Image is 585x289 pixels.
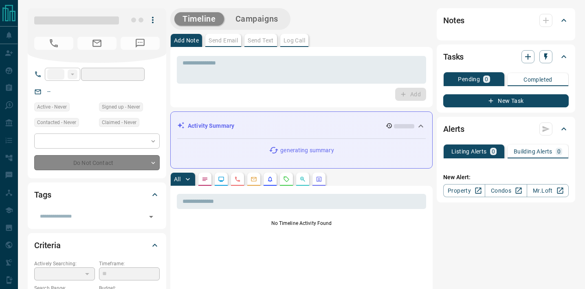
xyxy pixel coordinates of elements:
span: Active - Never [37,103,67,111]
span: Signed up - Never [102,103,140,111]
p: generating summary [280,146,334,155]
p: New Alert: [443,173,569,182]
svg: Notes [202,176,208,182]
span: Claimed - Never [102,118,136,127]
p: Activity Summary [188,122,234,130]
button: New Task [443,94,569,107]
h2: Tasks [443,50,464,63]
span: No Number [121,37,160,50]
a: Property [443,184,485,197]
div: Criteria [34,236,160,255]
div: Alerts [443,119,569,139]
div: Activity Summary [177,118,426,133]
svg: Listing Alerts [267,176,273,182]
button: Open [145,211,157,222]
p: 0 [492,149,495,154]
span: No Number [34,37,73,50]
svg: Emails [251,176,257,182]
a: -- [47,88,51,95]
div: Tasks [443,47,569,67]
p: Timeframe: [99,260,160,267]
svg: Agent Actions [316,176,322,182]
p: Completed [523,77,552,82]
a: Mr.Loft [527,184,569,197]
h2: Alerts [443,122,464,136]
p: Add Note [174,38,199,43]
span: Contacted - Never [37,118,76,127]
h2: Notes [443,14,464,27]
span: No Email [77,37,117,50]
a: Condos [485,184,527,197]
div: Do Not Contact [34,155,160,170]
p: Pending [458,76,480,82]
svg: Calls [234,176,241,182]
svg: Lead Browsing Activity [218,176,224,182]
p: 0 [485,76,488,82]
div: Notes [443,11,569,30]
svg: Requests [283,176,290,182]
p: Building Alerts [514,149,552,154]
p: 0 [557,149,561,154]
svg: Opportunities [299,176,306,182]
h2: Tags [34,188,51,201]
p: Listing Alerts [451,149,487,154]
button: Campaigns [227,12,286,26]
h2: Criteria [34,239,61,252]
p: Actively Searching: [34,260,95,267]
button: Timeline [174,12,224,26]
p: All [174,176,180,182]
div: Tags [34,185,160,205]
p: No Timeline Activity Found [177,220,426,227]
